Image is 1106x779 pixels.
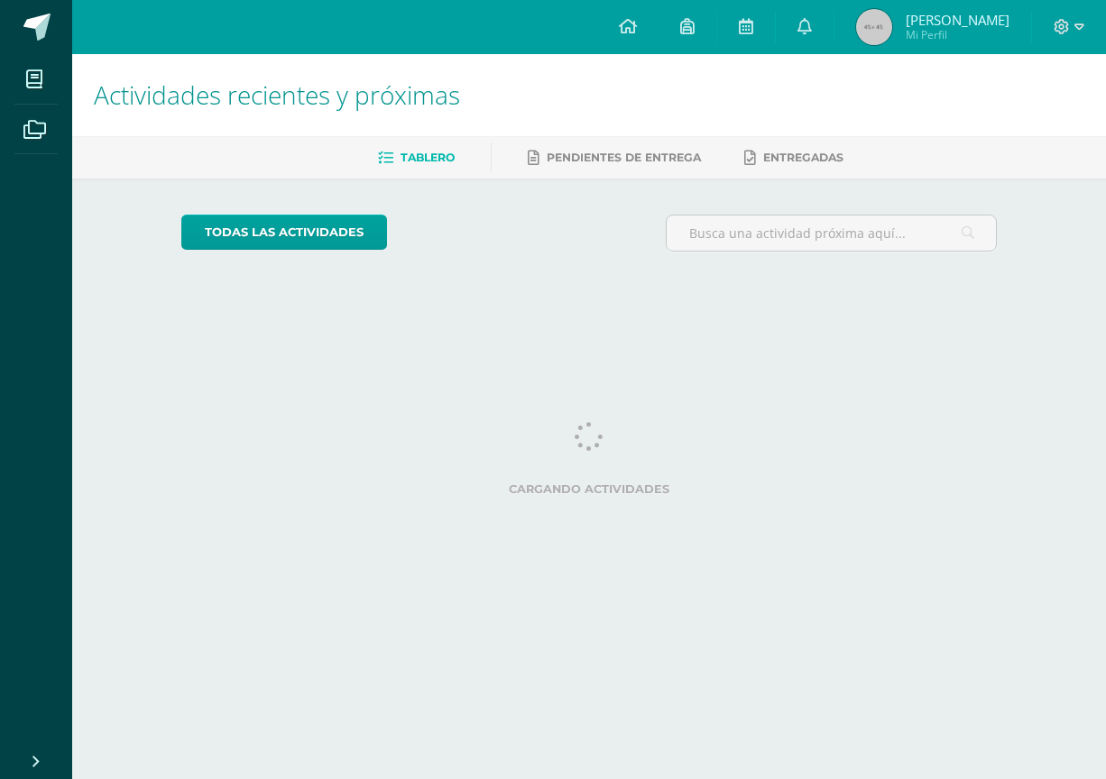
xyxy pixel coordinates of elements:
span: [PERSON_NAME] [906,11,1009,29]
span: Actividades recientes y próximas [94,78,460,112]
label: Cargando actividades [181,482,998,496]
span: Mi Perfil [906,27,1009,42]
a: Entregadas [744,143,843,172]
span: Pendientes de entrega [547,151,701,164]
span: Tablero [401,151,455,164]
a: todas las Actividades [181,215,387,250]
a: Pendientes de entrega [528,143,701,172]
span: Entregadas [763,151,843,164]
img: 45x45 [856,9,892,45]
a: Tablero [378,143,455,172]
input: Busca una actividad próxima aquí... [667,215,997,251]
